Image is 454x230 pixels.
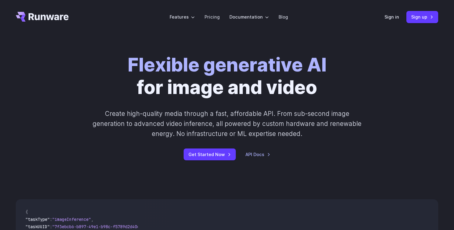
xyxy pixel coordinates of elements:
[406,11,438,23] a: Sign up
[25,209,28,215] span: {
[246,151,270,158] a: API Docs
[25,217,50,222] span: "taskType"
[52,224,144,229] span: "7f3ebcb6-b897-49e1-b98c-f5789d2d40d7"
[50,217,52,222] span: :
[128,53,327,76] strong: Flexible generative AI
[16,12,69,22] a: Go to /
[385,13,399,20] a: Sign in
[279,13,288,20] a: Blog
[184,148,236,160] a: Get Started Now
[52,217,91,222] span: "imageInference"
[25,224,50,229] span: "taskUUID"
[50,224,52,229] span: :
[128,54,327,99] h1: for image and video
[205,13,220,20] a: Pricing
[229,13,269,20] label: Documentation
[170,13,195,20] label: Features
[92,109,362,139] p: Create high-quality media through a fast, affordable API. From sub-second image generation to adv...
[91,217,93,222] span: ,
